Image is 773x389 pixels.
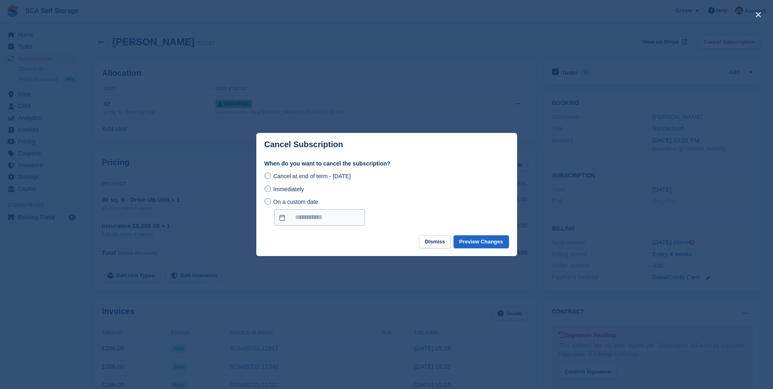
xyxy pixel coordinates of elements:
[264,172,271,179] input: Cancel at end of term - [DATE]
[264,186,271,192] input: Immediately
[454,235,509,249] button: Preview Changes
[264,140,343,149] p: Cancel Subscription
[273,199,318,205] span: On a custom date
[419,235,451,249] button: Dismiss
[273,173,350,179] span: Cancel at end of term - [DATE]
[274,209,365,225] input: On a custom date
[264,159,509,168] label: When do you want to cancel the subscription?
[273,186,304,192] span: Immediately
[752,8,765,21] button: close
[264,198,271,205] input: On a custom date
